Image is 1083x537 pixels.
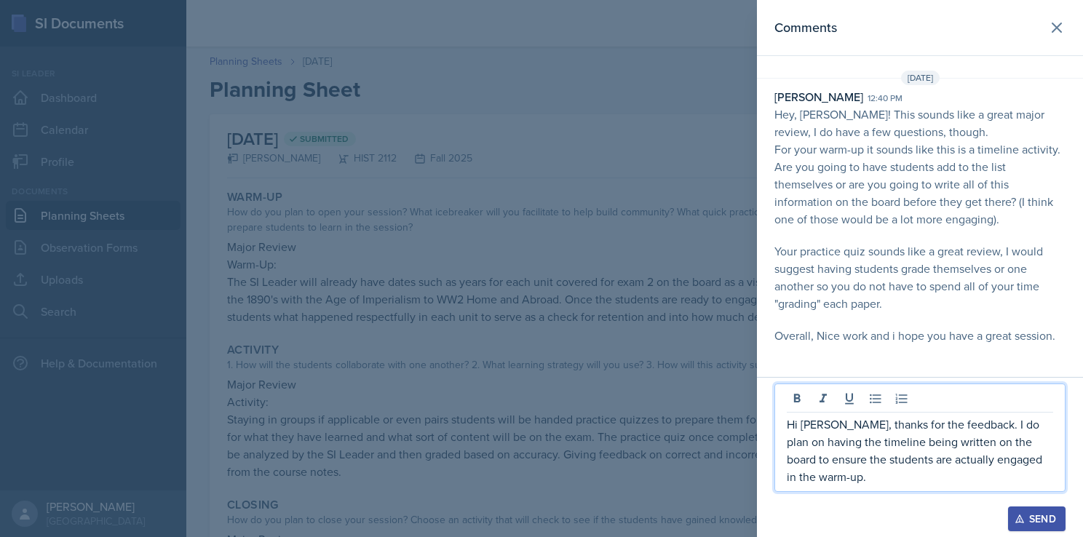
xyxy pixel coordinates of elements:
p: Hi [PERSON_NAME], thanks for the feedback. I do plan on having the timeline being written on the ... [787,415,1053,485]
span: [DATE] [901,71,940,85]
p: Overall, Nice work and i hope you have a great session. [774,327,1066,344]
div: 12:40 pm [868,92,902,105]
div: Send [1017,513,1056,525]
h2: Comments [774,17,837,38]
p: Your practice quiz sounds like a great review, I would suggest having students grade themselves o... [774,242,1066,312]
button: Send [1008,506,1066,531]
div: [PERSON_NAME] [774,88,863,106]
p: For your warm-up it sounds like this is a timeline activity. Are you going to have students add t... [774,140,1066,228]
p: Hey, [PERSON_NAME]! This sounds like a great major review, I do have a few questions, though. [774,106,1066,140]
